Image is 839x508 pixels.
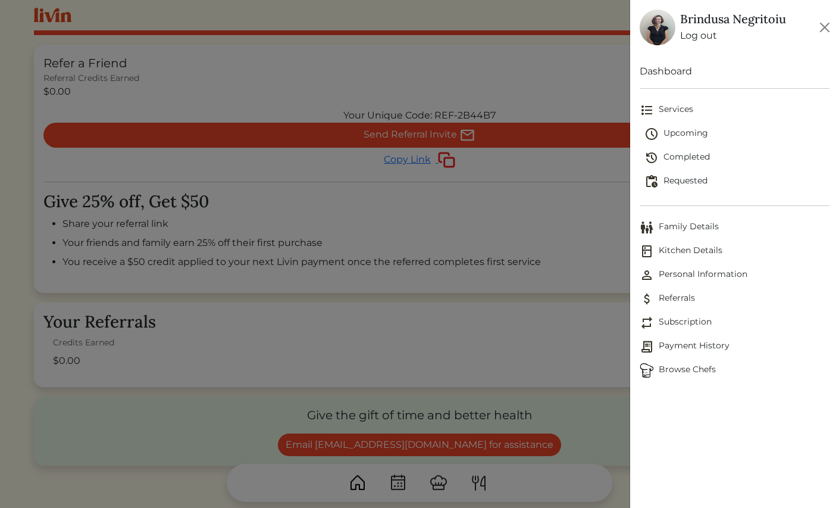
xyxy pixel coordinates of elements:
span: Services [640,103,830,117]
a: Upcoming [644,122,830,146]
img: Payment History [640,339,654,354]
span: Referrals [640,292,830,306]
span: Personal Information [640,268,830,282]
img: pending_actions-fd19ce2ea80609cc4d7bbea353f93e2f363e46d0f816104e4e0650fdd7f915cf.svg [644,174,659,189]
img: c15db4d125c5077944d978e01c107d59 [640,10,675,45]
span: Requested [644,174,830,189]
img: Subscription [640,316,654,330]
a: Personal InformationPersonal Information [640,263,830,287]
a: Family DetailsFamily Details [640,216,830,239]
span: Payment History [640,339,830,354]
span: Browse Chefs [640,363,830,378]
span: Kitchen Details [640,244,830,258]
span: Completed [644,151,830,165]
img: schedule-fa401ccd6b27cf58db24c3bb5584b27dcd8bd24ae666a918e1c6b4ae8c451a22.svg [644,127,659,141]
span: Subscription [640,316,830,330]
a: ChefsBrowse Chefs [640,359,830,382]
a: Payment HistoryPayment History [640,335,830,359]
h5: Brindusa Negritoiu [680,12,786,26]
img: history-2b446bceb7e0f53b931186bf4c1776ac458fe31ad3b688388ec82af02103cd45.svg [644,151,659,165]
img: Kitchen Details [640,244,654,258]
span: Upcoming [644,127,830,141]
button: Close [815,18,834,37]
img: Browse Chefs [640,363,654,378]
span: Family Details [640,220,830,235]
a: ReferralsReferrals [640,287,830,311]
a: Kitchen DetailsKitchen Details [640,239,830,263]
a: Requested [644,170,830,194]
a: Completed [644,146,830,170]
img: format_list_bulleted-ebc7f0161ee23162107b508e562e81cd567eeab2455044221954b09d19068e74.svg [640,103,654,117]
a: SubscriptionSubscription [640,311,830,335]
a: Log out [680,29,786,43]
img: Referrals [640,292,654,306]
a: Services [640,98,830,122]
img: Family Details [640,220,654,235]
a: Dashboard [640,64,830,79]
img: Personal Information [640,268,654,282]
